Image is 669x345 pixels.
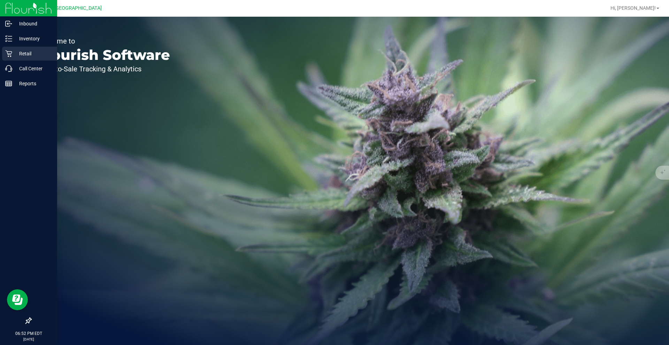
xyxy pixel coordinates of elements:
span: Hi, [PERSON_NAME]! [610,5,656,11]
span: GA2 - [GEOGRAPHIC_DATA] [40,5,102,11]
inline-svg: Retail [5,50,12,57]
p: Retail [12,49,54,58]
inline-svg: Reports [5,80,12,87]
iframe: Resource center [7,289,28,310]
inline-svg: Call Center [5,65,12,72]
inline-svg: Inventory [5,35,12,42]
p: [DATE] [3,337,54,342]
p: Call Center [12,64,54,73]
p: Welcome to [38,38,170,45]
p: Inbound [12,19,54,28]
p: Seed-to-Sale Tracking & Analytics [38,65,170,72]
p: Reports [12,79,54,88]
inline-svg: Inbound [5,20,12,27]
p: Inventory [12,34,54,43]
p: 06:52 PM EDT [3,330,54,337]
p: Flourish Software [38,48,170,62]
